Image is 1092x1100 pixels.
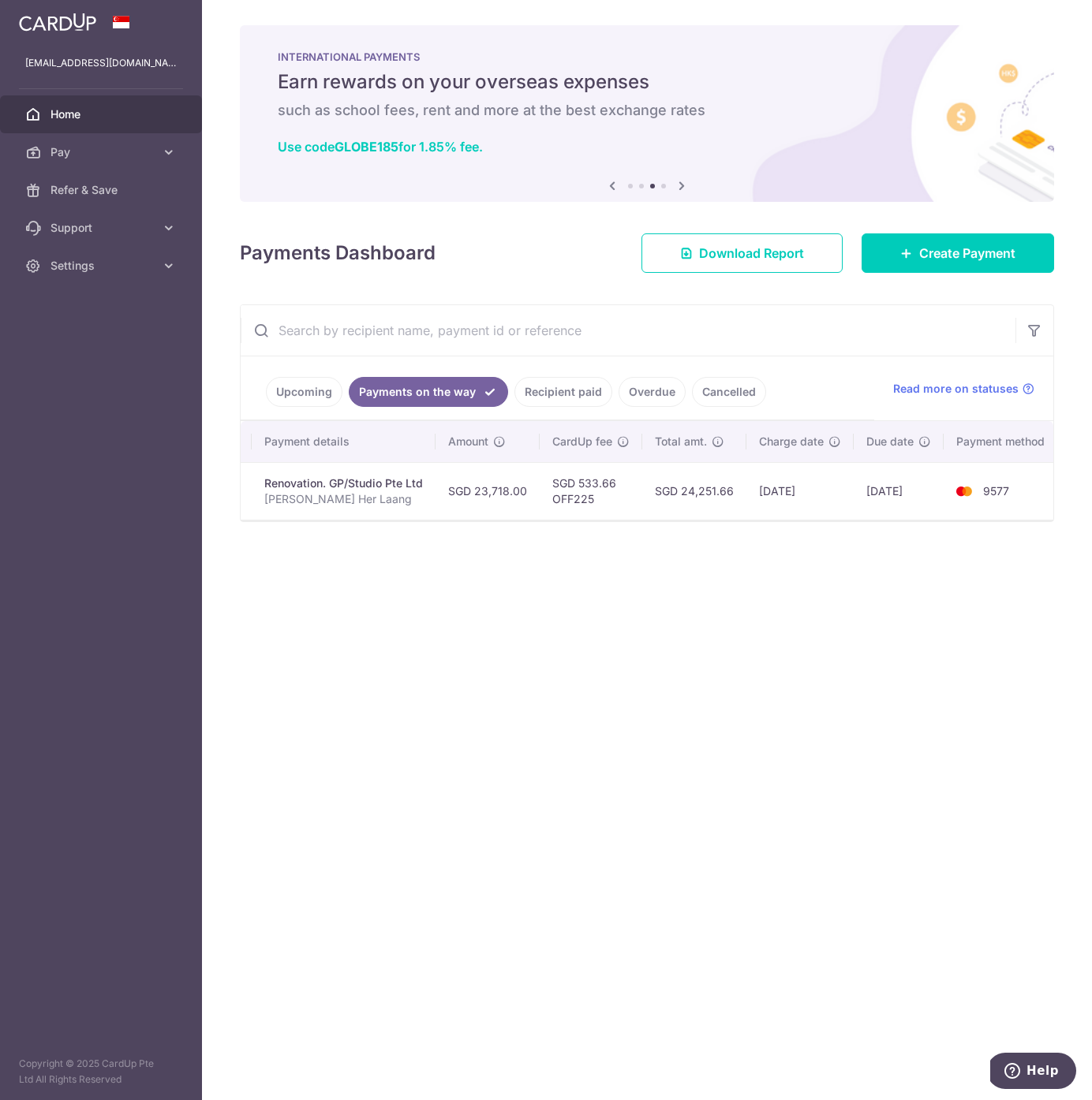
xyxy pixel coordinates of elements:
[919,244,1015,263] span: Create Payment
[50,220,155,236] span: Support
[746,462,854,520] td: [DATE]
[264,475,423,491] div: Renovation. GP/Studio Pte Ltd
[50,258,155,274] span: Settings
[655,434,707,449] span: Total amt.
[50,106,155,122] span: Home
[944,421,1064,462] th: Payment method
[866,434,914,449] span: Due date
[240,239,436,267] h4: Payments Dashboard
[25,55,177,71] p: [EMAIL_ADDRESS][DOMAIN_NAME]
[19,13,96,32] img: CardUp
[540,462,642,520] td: SGD 533.66 OFF225
[241,305,1015,356] input: Search by recipient name, payment id or reference
[448,434,488,449] span: Amount
[349,377,508,407] a: Payments on the way
[264,491,423,507] p: [PERSON_NAME] Her Laang
[240,25,1054,202] img: International Payment Banner
[552,434,612,449] span: CardUp fee
[642,462,746,520] td: SGD 24,251.66
[948,482,980,501] img: Bank Card
[692,377,766,407] a: Cancelled
[990,1053,1076,1092] iframe: Opens a widget where you can find more information
[759,434,824,449] span: Charge date
[436,462,540,520] td: SGD 23,718.00
[862,233,1054,273] a: Create Payment
[50,182,155,198] span: Refer & Save
[893,381,1019,397] span: Read more on statuses
[983,484,1009,498] span: 9577
[514,377,612,407] a: Recipient paid
[278,50,1016,63] p: INTERNATIONAL PAYMENTS
[619,377,686,407] a: Overdue
[854,462,944,520] td: [DATE]
[641,233,843,273] a: Download Report
[278,101,1016,120] h6: such as school fees, rent and more at the best exchange rates
[278,139,483,155] a: Use codeGLOBE185for 1.85% fee.
[266,377,342,407] a: Upcoming
[252,421,436,462] th: Payment details
[893,381,1034,397] a: Read more on statuses
[278,69,1016,95] h5: Earn rewards on your overseas expenses
[50,144,155,160] span: Pay
[335,139,398,155] b: GLOBE185
[699,244,804,263] span: Download Report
